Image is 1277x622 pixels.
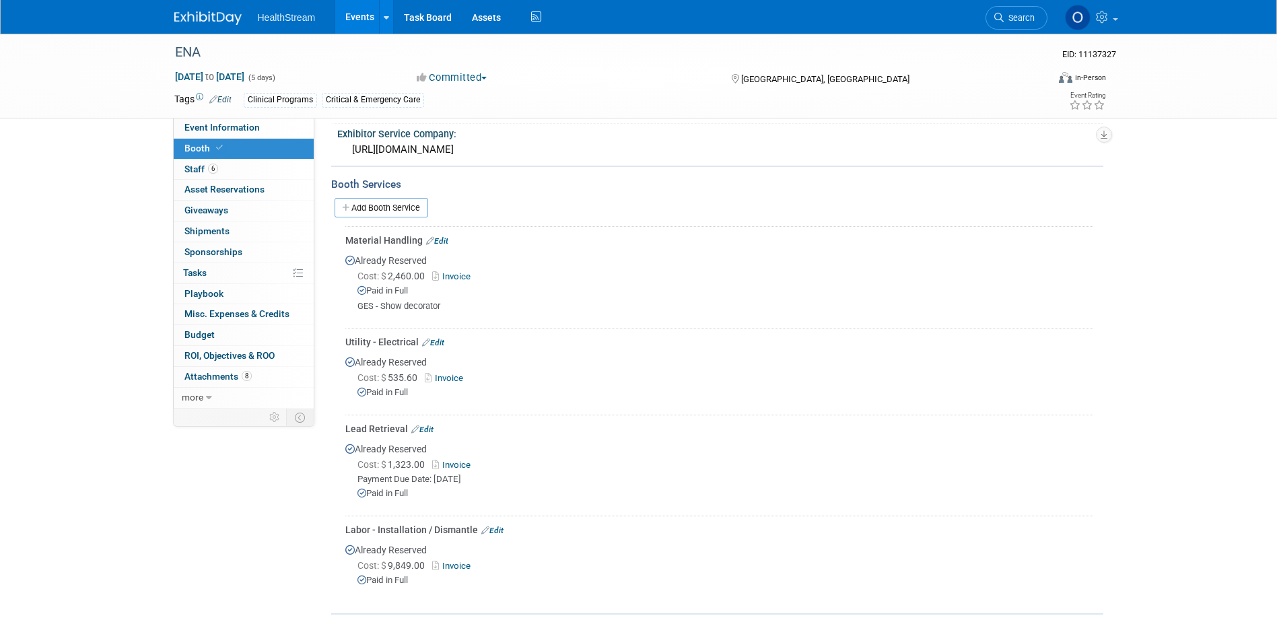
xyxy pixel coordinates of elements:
span: Staff [184,164,218,174]
div: Utility - Electrical [345,335,1093,349]
a: Invoice [432,561,476,571]
a: Edit [481,526,504,535]
a: Edit [426,236,448,246]
a: Misc. Expenses & Credits [174,304,314,324]
span: Event ID: 11137327 [1062,49,1116,59]
div: Already Reserved [345,349,1093,410]
td: Tags [174,92,232,108]
span: Cost: $ [357,459,388,470]
span: Asset Reservations [184,184,265,195]
a: Booth [174,139,314,159]
span: [GEOGRAPHIC_DATA], [GEOGRAPHIC_DATA] [741,74,909,84]
a: Event Information [174,118,314,138]
img: Olivia Christopher [1065,5,1091,30]
a: Sponsorships [174,242,314,263]
span: Sponsorships [184,246,242,257]
a: Budget [174,325,314,345]
div: Already Reserved [345,537,1093,598]
span: 6 [208,164,218,174]
div: GES - Show decorator [357,301,1093,312]
a: Shipments [174,221,314,242]
div: Event Format [968,70,1107,90]
a: Giveaways [174,201,314,221]
div: [URL][DOMAIN_NAME] [347,139,1093,160]
div: Already Reserved [345,436,1093,511]
div: Labor - Installation / Dismantle [345,523,1093,537]
i: Booth reservation complete [216,144,223,151]
span: Booth [184,143,226,153]
span: [DATE] [DATE] [174,71,245,83]
span: to [203,71,216,82]
span: 8 [242,371,252,381]
span: HealthStream [258,12,316,23]
a: more [174,388,314,408]
span: Event Information [184,122,260,133]
td: Toggle Event Tabs [286,409,314,426]
div: Critical & Emergency Care [322,93,424,107]
div: Payment Due Date: [DATE] [357,473,1093,486]
div: In-Person [1074,73,1106,83]
span: Giveaways [184,205,228,215]
div: Event Rating [1069,92,1105,99]
div: Paid in Full [357,386,1093,399]
a: Asset Reservations [174,180,314,200]
div: Paid in Full [357,285,1093,298]
td: Personalize Event Tab Strip [263,409,287,426]
a: Edit [411,425,434,434]
span: Cost: $ [357,271,388,281]
a: Invoice [432,460,476,470]
button: Committed [412,71,492,85]
span: Playbook [184,288,223,299]
span: Cost: $ [357,372,388,383]
a: ROI, Objectives & ROO [174,346,314,366]
a: Add Booth Service [335,198,428,217]
div: ENA [170,40,1027,65]
span: Attachments [184,371,252,382]
img: ExhibitDay [174,11,242,25]
span: 2,460.00 [357,271,430,281]
div: Material Handling [345,234,1093,247]
span: Tasks [183,267,207,278]
span: Misc. Expenses & Credits [184,308,289,319]
div: Paid in Full [357,574,1093,587]
span: Search [1004,13,1035,23]
a: Playbook [174,284,314,304]
a: Attachments8 [174,367,314,387]
span: ROI, Objectives & ROO [184,350,275,361]
a: Edit [209,95,232,104]
div: Lead Retrieval [345,422,1093,436]
div: Exhibitor Service Company: [337,124,1103,141]
span: Budget [184,329,215,340]
a: Invoice [432,271,476,281]
span: 535.60 [357,372,423,383]
span: more [182,392,203,403]
div: Paid in Full [357,487,1093,500]
a: Search [986,6,1047,30]
div: Clinical Programs [244,93,317,107]
div: Already Reserved [345,247,1093,323]
a: Edit [422,338,444,347]
span: (5 days) [247,73,275,82]
a: Tasks [174,263,314,283]
span: 9,849.00 [357,560,430,571]
span: 1,323.00 [357,459,430,470]
a: Invoice [425,373,469,383]
span: Cost: $ [357,560,388,571]
span: Shipments [184,226,230,236]
img: Format-Inperson.png [1059,72,1072,83]
a: Staff6 [174,160,314,180]
div: Booth Services [331,177,1103,192]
